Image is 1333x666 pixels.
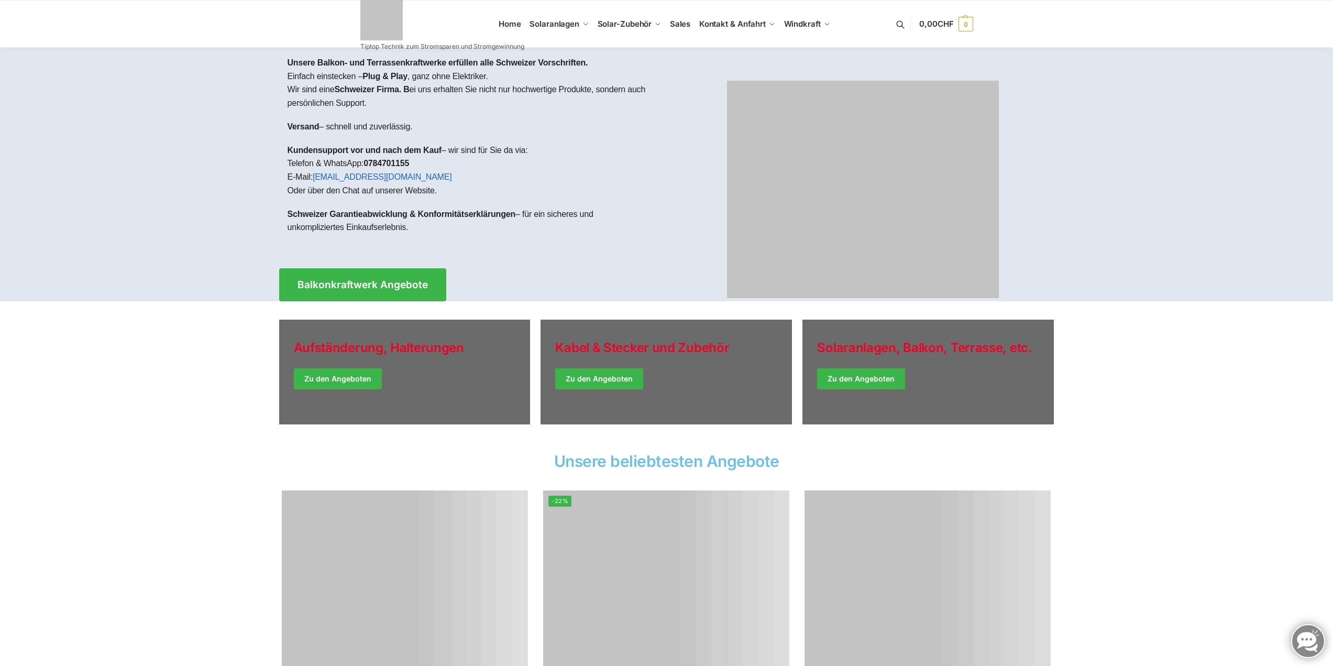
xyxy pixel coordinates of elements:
[938,19,954,29] span: CHF
[334,85,409,94] strong: Schweizer Firma. B
[288,146,442,155] strong: Kundensupport vor und nach dem Kauf
[779,1,834,48] a: Windkraft
[959,17,973,31] span: 0
[665,1,695,48] a: Sales
[288,120,658,134] p: – schnell und zuverlässig.
[699,19,766,29] span: Kontakt & Anfahrt
[802,320,1054,424] a: Winter Jackets
[919,8,973,40] a: 0,00CHF 0
[784,19,821,29] span: Windkraft
[530,19,579,29] span: Solaranlagen
[598,19,652,29] span: Solar-Zubehör
[360,43,524,50] p: Tiptop Technik zum Stromsparen und Stromgewinnung
[525,1,593,48] a: Solaranlagen
[288,83,658,110] p: Wir sind eine ei uns erhalten Sie nicht nur hochwertige Produkte, sondern auch persönlichen Support.
[279,48,667,253] div: Einfach einstecken – , ganz ohne Elektriker.
[288,122,320,131] strong: Versand
[695,1,779,48] a: Kontakt & Anfahrt
[313,172,452,181] a: [EMAIL_ADDRESS][DOMAIN_NAME]
[288,58,588,67] strong: Unsere Balkon- und Terrassenkraftwerke erfüllen alle Schweizer Vorschriften.
[363,159,409,168] strong: 0784701155
[279,320,531,424] a: Holiday Style
[727,81,999,298] img: Home 1
[541,320,792,424] a: Holiday Style
[288,208,658,234] p: – für ein sicheres und unkompliziertes Einkaufserlebnis.
[288,144,658,197] p: – wir sind für Sie da via: Telefon & WhatsApp: E-Mail: Oder über den Chat auf unserer Website.
[279,453,1054,469] h2: Unsere beliebtesten Angebote
[919,19,953,29] span: 0,00
[288,210,516,219] strong: Schweizer Garantieabwicklung & Konformitätserklärungen
[279,268,446,301] a: Balkonkraftwerk Angebote
[593,1,665,48] a: Solar-Zubehör
[362,72,407,81] strong: Plug & Play
[298,280,428,290] span: Balkonkraftwerk Angebote
[670,19,691,29] span: Sales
